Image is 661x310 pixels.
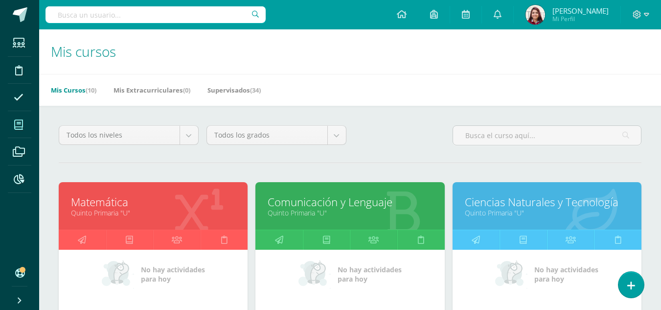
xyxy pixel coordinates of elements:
span: Mis cursos [51,42,116,61]
input: Busca el curso aquí... [453,126,641,145]
img: no_activities_small.png [102,260,134,289]
span: (10) [86,86,96,95]
a: Quinto Primaria "U" [71,208,235,217]
span: Mi Perfil [552,15,609,23]
a: Ciencias Naturales y Tecnología [465,194,629,210]
span: [PERSON_NAME] [552,6,609,16]
a: Matemática [71,194,235,210]
span: Todos los grados [214,126,320,144]
span: (0) [183,86,190,95]
a: Todos los grados [207,126,346,144]
img: 8a2d8b7078a2d6841caeaa0cd41511da.png [525,5,545,24]
span: No hay actividades para hoy [534,265,598,284]
span: (34) [250,86,261,95]
span: No hay actividades para hoy [141,265,205,284]
img: no_activities_small.png [495,260,527,289]
a: Quinto Primaria "U" [268,208,432,217]
input: Busca un usuario... [46,6,266,23]
img: no_activities_small.png [298,260,331,289]
a: Mis Extracurriculares(0) [114,82,190,98]
a: Quinto Primaria "U" [465,208,629,217]
span: No hay actividades para hoy [338,265,402,284]
span: Todos los niveles [67,126,172,144]
a: Mis Cursos(10) [51,82,96,98]
a: Supervisados(34) [207,82,261,98]
a: Comunicación y Lenguaje [268,194,432,210]
a: Todos los niveles [59,126,198,144]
